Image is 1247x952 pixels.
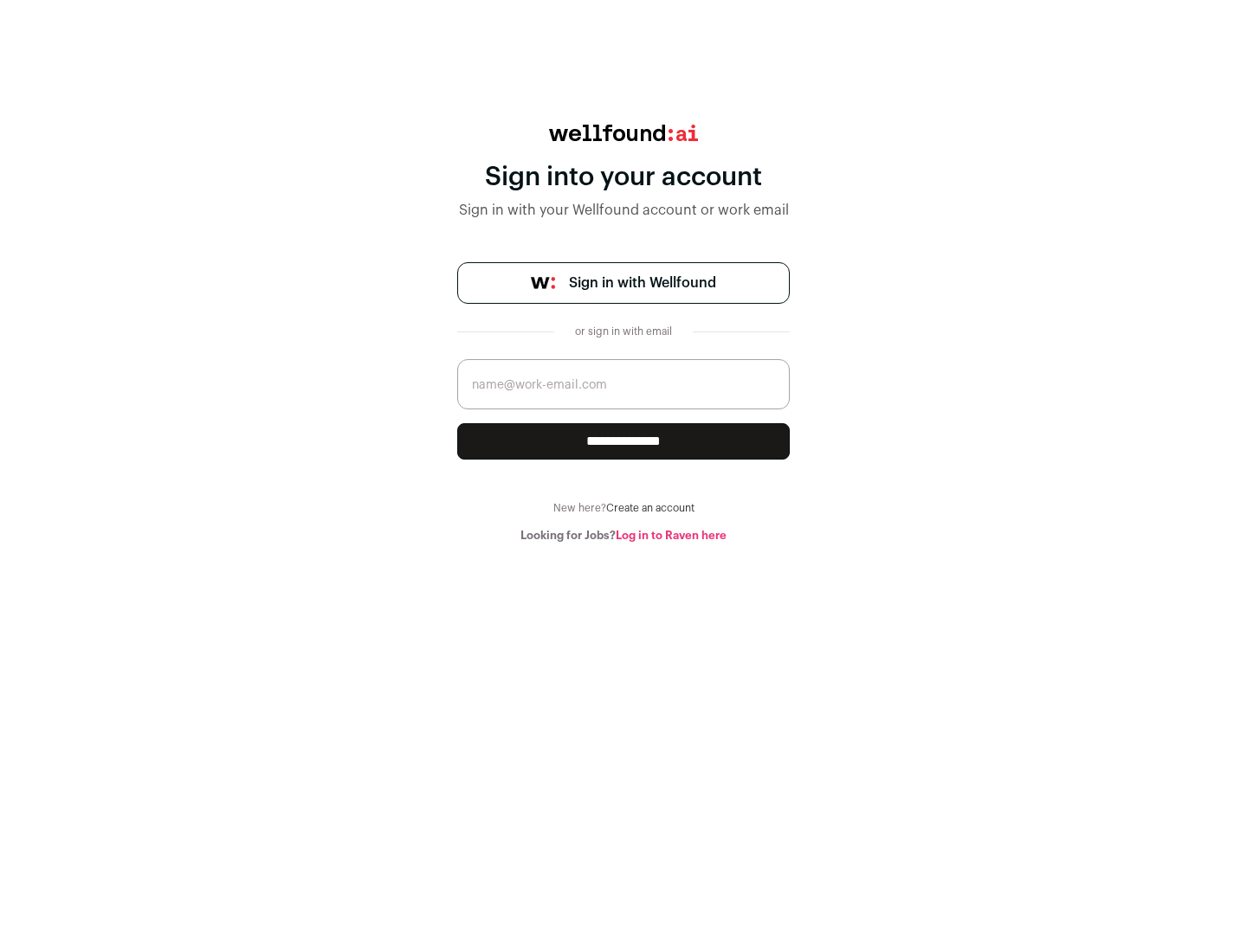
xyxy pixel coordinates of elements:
[569,273,716,293] span: Sign in with Wellfound
[457,529,790,543] div: Looking for Jobs?
[568,325,679,338] div: or sign in with email
[616,530,727,541] a: Log in to Raven here
[531,277,555,289] img: wellfound-symbol-flush-black-fb3c872781a75f747ccb3a119075da62bfe97bd399995f84a933054e44a575c4.png
[606,503,695,513] a: Create an account
[457,162,790,193] div: Sign into your account
[457,262,790,304] a: Sign in with Wellfound
[457,200,790,221] div: Sign in with your Wellfound account or work email
[457,501,790,515] div: New here?
[549,125,698,141] img: wellfound:ai
[457,359,790,409] input: name@work-email.com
